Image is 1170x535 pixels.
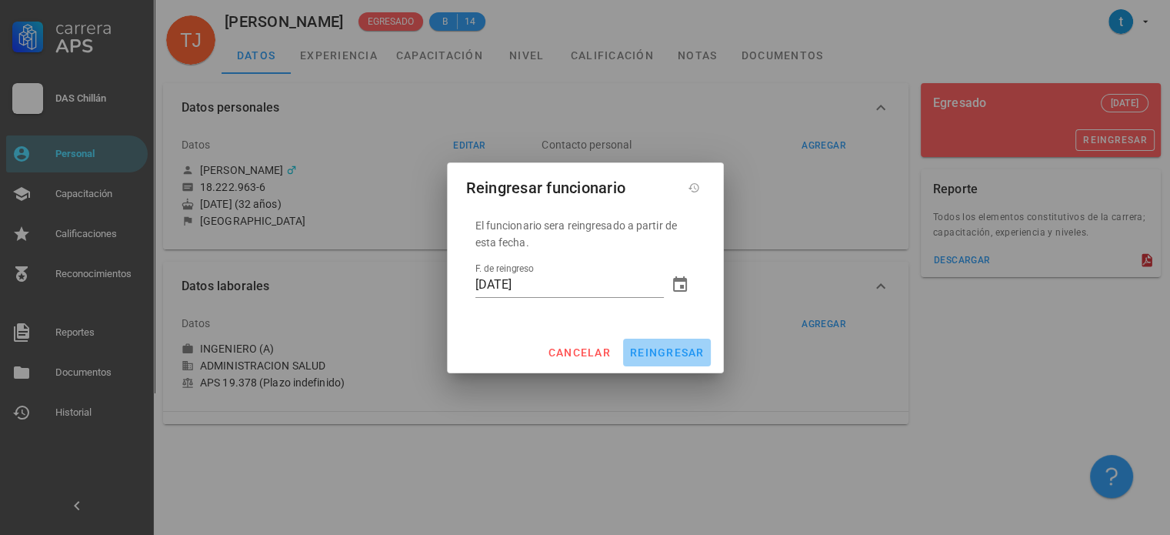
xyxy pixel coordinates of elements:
[548,346,611,359] span: cancelar
[542,339,617,366] button: cancelar
[629,346,705,359] span: reingresar
[475,263,534,275] label: F. de reingreso
[466,176,626,200] div: Reingresar funcionario
[623,339,711,366] button: reingresar
[475,217,695,251] p: El funcionario sera reingresado a partir de esta fecha.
